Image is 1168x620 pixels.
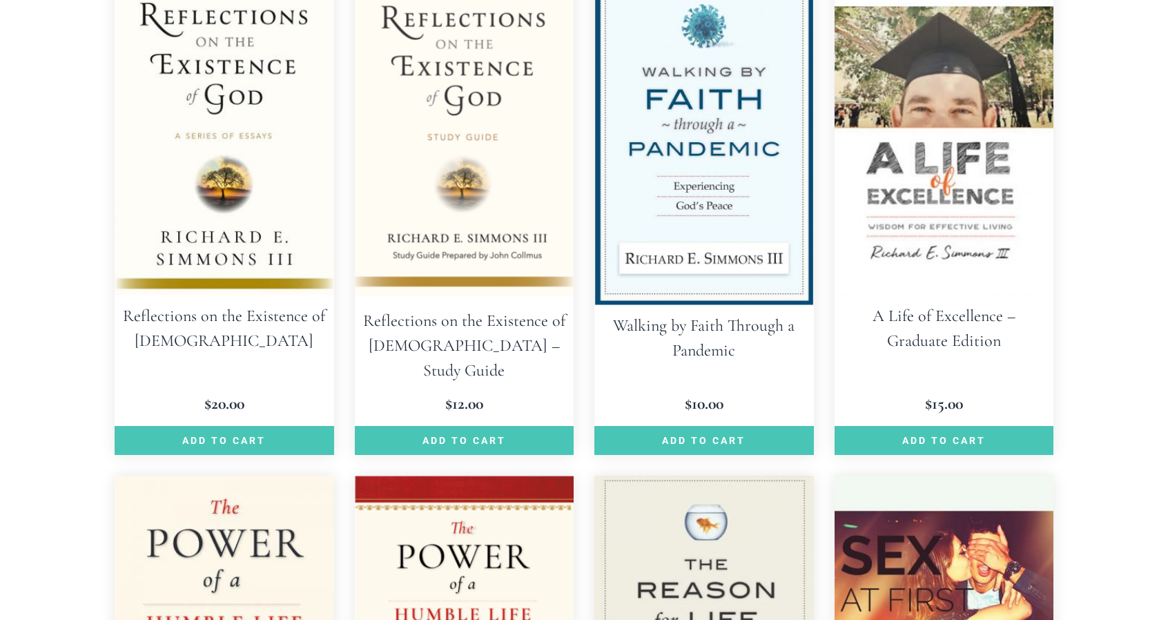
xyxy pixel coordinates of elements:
h2: Reflections on the Existence of [DEMOGRAPHIC_DATA] – Study Guide [355,300,574,391]
a: Add to cart: “Reflections on the Existence of God” [115,426,334,455]
bdi: 12.00 [445,394,483,414]
span: $ [445,394,452,414]
bdi: 15.00 [925,394,963,414]
a: Add to cart: “A Life of Excellence - Graduate Edition” [835,426,1054,455]
a: Add to cart: “Walking by Faith Through a Pandemic” [594,426,814,455]
a: Add to cart: “Reflections on the Existence of God - Study Guide” [355,426,574,455]
h2: Walking by Faith Through a Pandemic [594,305,814,371]
span: $ [204,394,211,414]
h2: Reflections on the Existence of [DEMOGRAPHIC_DATA] [115,296,334,362]
span: $ [925,394,932,414]
span: $ [685,394,692,414]
h2: A Life of Excellence – Graduate Edition [835,296,1054,362]
bdi: 20.00 [204,394,244,414]
bdi: 10.00 [685,394,723,414]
